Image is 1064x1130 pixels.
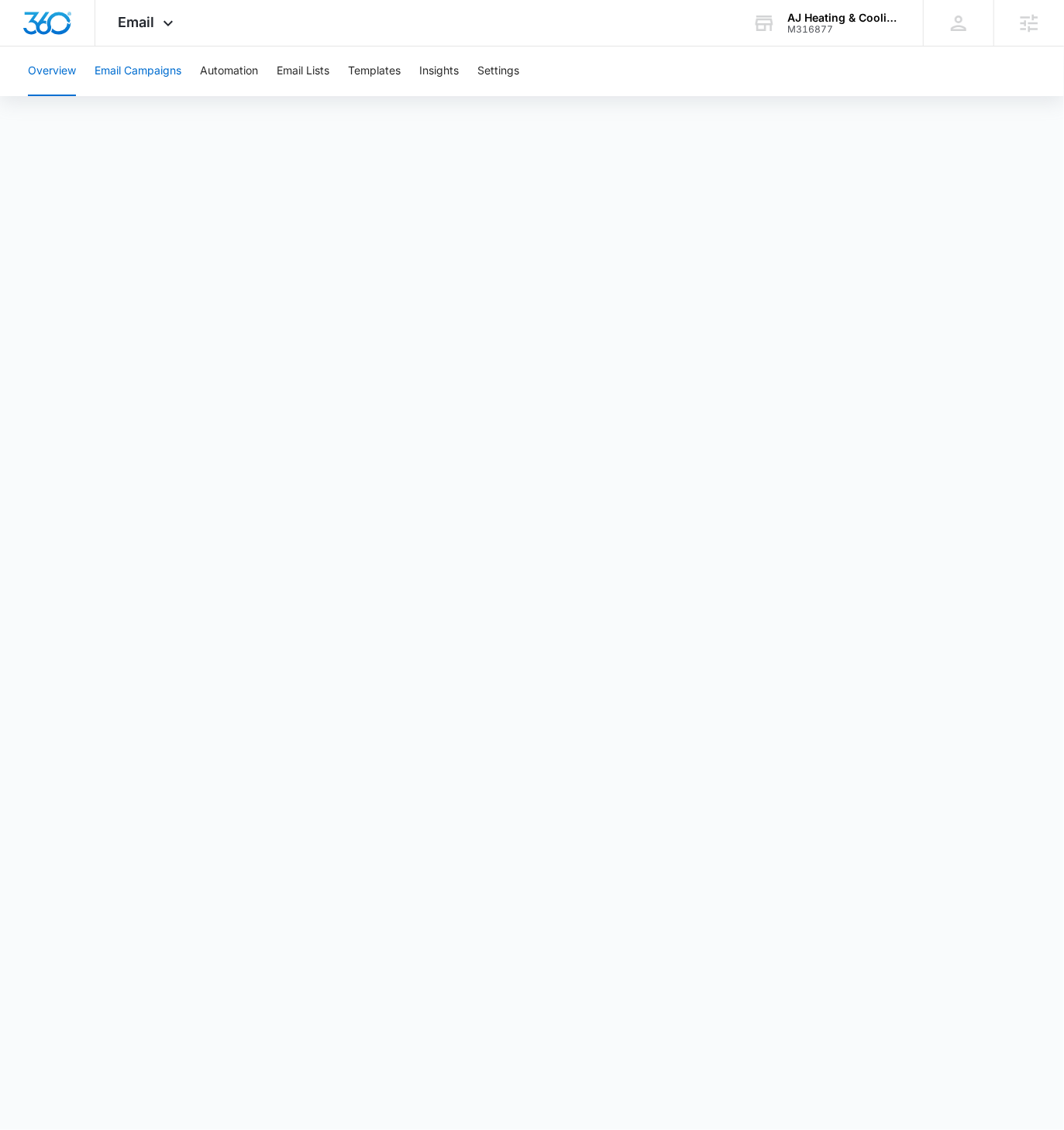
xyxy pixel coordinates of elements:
[419,47,459,96] button: Insights
[200,47,258,96] button: Automation
[95,47,181,96] button: Email Campaigns
[119,14,155,30] span: Email
[477,47,519,96] button: Settings
[28,47,76,96] button: Overview
[787,12,900,24] div: account name
[348,47,401,96] button: Templates
[787,24,900,35] div: account id
[277,47,329,96] button: Email Lists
